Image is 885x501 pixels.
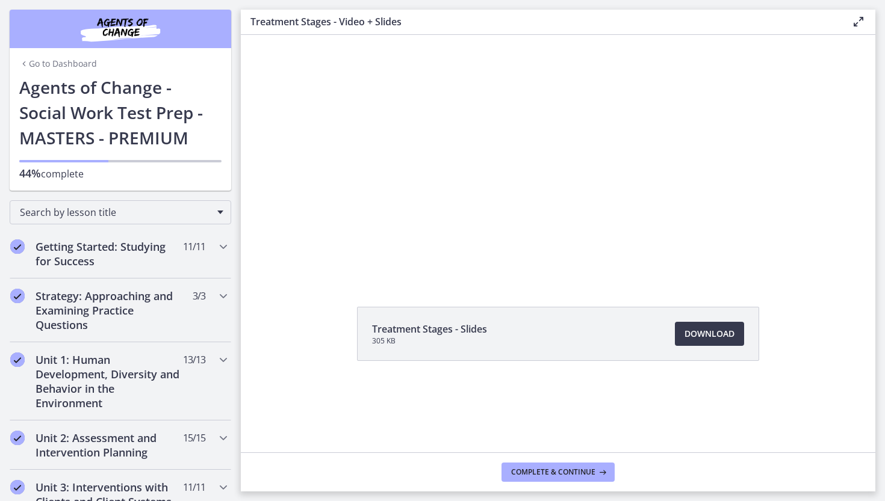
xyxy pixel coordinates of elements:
[193,289,205,303] span: 3 / 3
[36,239,182,268] h2: Getting Started: Studying for Success
[183,431,205,445] span: 15 / 15
[36,352,182,410] h2: Unit 1: Human Development, Diversity and Behavior in the Environment
[250,14,832,29] h3: Treatment Stages - Video + Slides
[10,352,25,367] i: Completed
[501,463,615,482] button: Complete & continue
[10,289,25,303] i: Completed
[19,58,97,70] a: Go to Dashboard
[183,352,205,367] span: 13 / 13
[183,239,205,254] span: 11 / 11
[685,327,734,341] span: Download
[183,480,205,494] span: 11 / 11
[10,200,231,224] div: Search by lesson title
[48,14,193,43] img: Agents of Change
[372,336,487,346] span: 305 KB
[511,467,595,477] span: Complete & continue
[20,206,211,219] span: Search by lesson title
[372,322,487,336] span: Treatment Stages - Slides
[675,322,744,346] a: Download
[10,480,25,494] i: Completed
[10,431,25,445] i: Completed
[19,166,222,181] p: complete
[19,75,222,150] h1: Agents of Change - Social Work Test Prep - MASTERS - PREMIUM
[19,166,41,180] span: 44%
[36,289,182,332] h2: Strategy: Approaching and Examining Practice Questions
[36,431,182,460] h2: Unit 2: Assessment and Intervention Planning
[241,35,875,279] iframe: Video Lesson
[10,239,25,254] i: Completed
